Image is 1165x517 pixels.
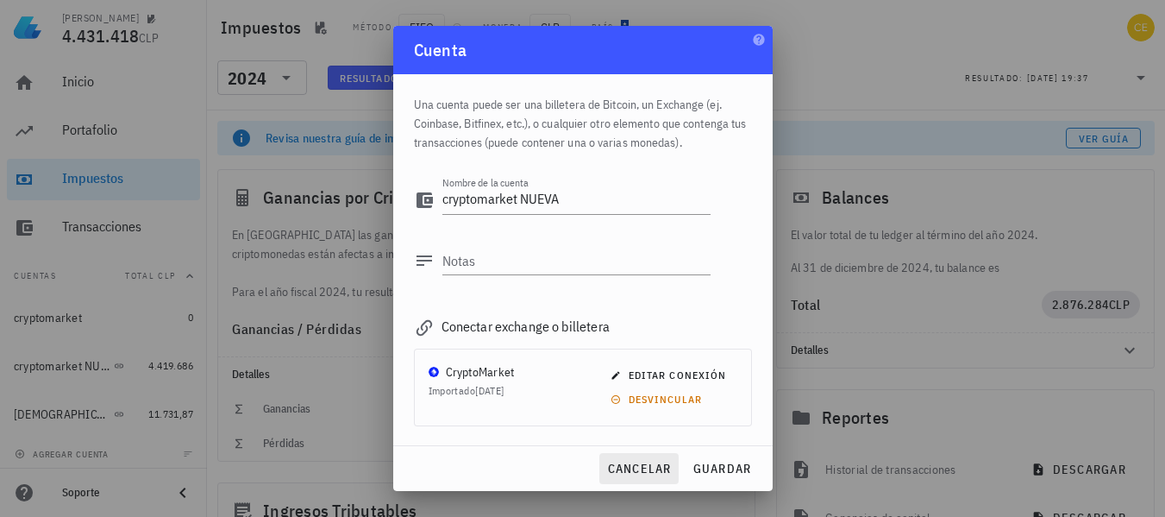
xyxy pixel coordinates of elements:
span: cancelar [606,461,671,476]
span: editar conexión [614,369,726,381]
button: desvincular [603,388,712,412]
span: [DATE] [475,384,504,397]
button: guardar [686,453,759,484]
div: Cuenta [393,26,773,74]
div: Conectar exchange o billetera [414,314,752,338]
div: Una cuenta puede ser una billetera de Bitcoin, un Exchange (ej. Coinbase, Bitfinex, etc.), o cual... [414,74,752,162]
span: Importado [429,384,504,397]
span: desvincular [614,393,702,406]
div: CryptoMarket [446,363,515,381]
label: Nombre de la cuenta [442,176,529,189]
button: editar conexión [603,363,736,388]
span: guardar [692,461,752,476]
img: CryptoMKT [429,367,439,377]
button: cancelar [599,453,678,484]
